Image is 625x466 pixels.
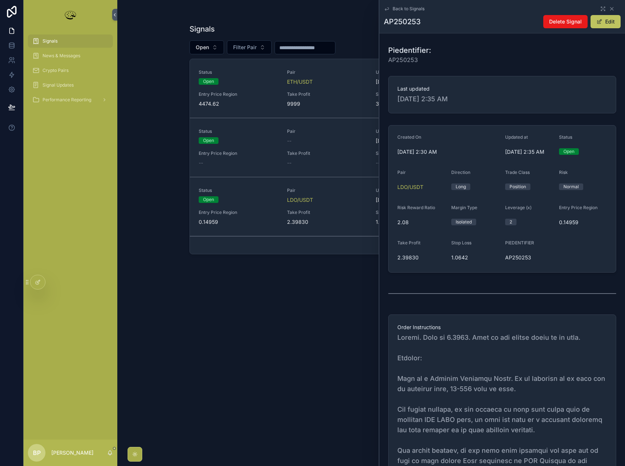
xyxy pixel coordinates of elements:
[510,219,512,225] div: 2
[28,79,113,92] a: Signal Updates
[287,137,291,145] span: --
[199,210,278,215] span: Entry Price Region
[397,240,420,245] span: Take Profit
[505,148,553,156] span: [DATE] 2:35 AM
[388,45,431,55] h1: Piedentifier:
[376,150,455,156] span: Stop Loss
[190,118,552,177] a: StatusOpenPair--Updated at[DATE] 11:35 PMPIEDENTIFIERAP250328Entry Price Region--Take Profit--Sto...
[376,218,455,226] span: 1.0642
[199,128,278,134] span: Status
[505,170,530,175] span: Trade Class
[456,183,466,190] div: Long
[559,134,572,140] span: Status
[505,134,528,140] span: Updated at
[287,188,367,193] span: Pair
[456,219,472,225] div: Isolated
[51,449,93,456] p: [PERSON_NAME]
[33,448,41,457] span: BP
[43,53,80,59] span: News & Messages
[287,91,367,97] span: Take Profit
[376,100,455,108] span: 3357
[190,59,552,118] a: StatusOpenPairETH/USDTUpdated at[DATE] 12:21 AMPIEDENTIFIERAP250264Entry Price Region4474.62Take ...
[43,97,91,103] span: Performance Reporting
[384,17,421,27] h1: AP250253
[563,148,574,155] div: Open
[287,128,367,134] span: Pair
[388,55,431,64] span: AP250253
[227,40,272,54] button: Select Button
[376,159,380,167] span: --
[451,205,477,210] span: Margin Type
[28,49,113,62] a: News & Messages
[559,219,607,226] span: 0.14959
[451,170,470,175] span: Direction
[376,128,455,134] span: Updated at
[376,210,455,215] span: Stop Loss
[376,196,455,204] span: [DATE] 2:35 AM
[199,100,278,108] span: 4474.62
[63,9,78,21] img: App logo
[451,240,471,245] span: Stop Loss
[199,69,278,75] span: Status
[199,188,278,193] span: Status
[384,6,424,12] a: Back to Signals
[203,78,214,85] div: Open
[376,91,455,97] span: Stop Loss
[199,159,203,167] span: --
[376,78,455,85] span: [DATE] 12:21 AM
[559,205,598,210] span: Entry Price Region
[43,38,58,44] span: Signals
[510,183,526,190] div: Position
[287,218,367,226] span: 2.39830
[233,44,257,51] span: Filter Pair
[196,44,209,51] span: Open
[43,68,69,73] span: Crypto Pairs
[287,210,367,215] span: Take Profit
[505,254,553,261] span: AP250253
[287,69,367,75] span: Pair
[28,34,113,48] a: Signals
[23,29,117,116] div: scrollable content
[397,170,406,175] span: Pair
[376,69,455,75] span: Updated at
[451,254,499,261] span: 1.0642
[287,150,367,156] span: Take Profit
[376,137,455,145] span: [DATE] 11:35 PM
[397,254,445,261] span: 2.39830
[591,15,621,28] button: Edit
[28,93,113,106] a: Performance Reporting
[505,240,534,245] span: PIEDENTIFIER
[563,183,579,190] div: Normal
[28,64,113,77] a: Crypto Pairs
[397,134,421,140] span: Created On
[203,196,214,203] div: Open
[549,18,582,25] span: Delete Signal
[203,137,214,144] div: Open
[559,170,568,175] span: Risk
[287,100,367,108] span: 9999
[397,85,607,92] span: Last updated
[190,177,552,236] a: StatusOpenPairLDO/USDTUpdated at[DATE] 2:35 AMPIEDENTIFIERAP250253Entry Price Region0.14959Take P...
[397,205,435,210] span: Risk Reward Ratio
[397,183,423,191] a: LDO/USDT
[543,15,588,28] button: Delete Signal
[397,148,499,156] span: [DATE] 2:30 AM
[287,196,313,204] a: LDO/USDT
[199,218,278,226] span: 0.14959
[190,40,224,54] button: Select Button
[393,6,424,12] span: Back to Signals
[43,82,74,88] span: Signal Updates
[397,324,607,331] span: Order Instructions
[505,205,532,210] span: Leverage (x)
[287,159,291,167] span: --
[397,219,445,226] span: 2.08
[287,78,313,85] a: ETH/USDT
[199,91,278,97] span: Entry Price Region
[190,24,215,34] h1: Signals
[376,188,455,193] span: Updated at
[199,150,278,156] span: Entry Price Region
[397,94,607,104] span: [DATE] 2:35 AM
